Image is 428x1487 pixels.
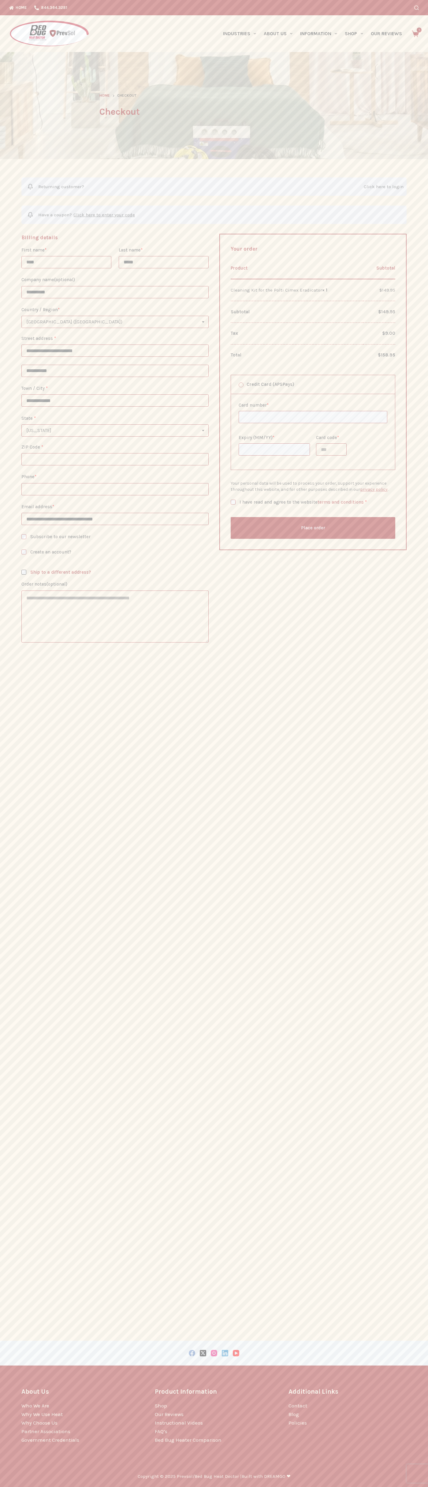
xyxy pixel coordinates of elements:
span: Checkout [117,93,136,99]
input: I have read and agree to the websiteterms and conditions * [231,500,236,505]
a: Built with DREAMGO ❤ [242,1474,291,1479]
label: Phone [21,473,209,481]
a: privacy policy [360,487,388,492]
h3: Product Information [155,1387,273,1396]
span: 9.00 [382,330,395,336]
a: terms and conditions [318,499,364,505]
label: Expiry (MM/YY) [239,434,310,441]
a: Information [296,15,341,52]
td: Cleaning Kit for the Polti Cimex Eradicator [231,279,363,301]
a: Our Reviews [155,1411,184,1417]
label: Last name [119,246,209,254]
button: Place order [231,517,395,539]
h1: Checkout [99,105,329,119]
a: Facebook [189,1350,195,1356]
th: Subtotal [363,258,395,279]
label: Email address [21,503,209,511]
label: Street address [21,335,209,342]
a: Home [99,93,110,99]
span: (optional) [54,277,75,282]
label: Town / City [21,385,209,392]
a: Government Credentials [21,1437,79,1443]
input: Ship to a different address? [21,570,26,575]
label: Country / Region [21,306,209,314]
a: YouTube [233,1350,239,1356]
th: Total [231,344,363,366]
input: Create an account? [21,550,26,554]
bdi: 158.95 [378,352,395,358]
span: $ [378,352,381,358]
a: Contact [288,1403,307,1409]
form: Checkout [21,234,407,643]
span: $ [382,330,385,336]
h3: Billing details [21,234,209,242]
label: Card code [316,434,387,441]
a: FAQ’s [155,1428,167,1434]
a: Shop [341,15,367,52]
label: First name [21,246,111,254]
bdi: 149.95 [378,309,395,315]
span: Home [99,93,110,98]
abbr: required [365,499,367,505]
th: Tax [231,322,363,344]
img: Prevsol/Bed Bug Heat Doctor [9,20,89,47]
span: Country / Region [21,316,209,328]
span: Subscribe to our newsletter [30,534,91,539]
a: Partner Associations [21,1428,70,1434]
button: Search [414,6,419,10]
span: Create an account? [30,549,71,555]
bdi: 149.95 [379,287,395,293]
a: Who We Are [21,1403,49,1409]
th: Subtotal [231,301,363,323]
a: Click here to login [364,183,404,191]
h3: Additional Links [288,1387,407,1396]
p: Your personal data will be used to process your order, support your experience throughout this we... [231,480,395,492]
a: Our Reviews [367,15,406,52]
span: California [22,425,208,436]
a: Instagram [211,1350,217,1356]
span: $ [379,287,382,293]
span: 1 [417,28,422,32]
p: Copyright © 2025 Prevsol/Bed Bug Heat Doctor | [138,1474,291,1480]
a: Blog [288,1411,299,1417]
label: State [21,415,209,422]
a: X (Twitter) [200,1350,206,1356]
span: (optional) [47,581,67,587]
a: Why Choose Us [21,1420,58,1426]
a: Instructional Videos [155,1420,203,1426]
a: About Us [260,15,296,52]
span: State [21,424,209,437]
a: Shop [155,1403,167,1409]
span: $ [378,309,381,315]
th: Product [231,258,363,279]
label: Credit Card (APSPays) [231,375,395,394]
div: Returning customer? [21,177,407,196]
input: Subscribe to our newsletter [21,534,26,539]
a: Enter your coupon code [72,211,135,219]
span: I have read and agree to the website [240,499,364,505]
label: Card number [239,402,387,409]
a: Industries [219,15,260,52]
label: Company name [21,276,209,284]
a: Policies [288,1420,307,1426]
div: Have a coupon? [21,206,407,224]
span: Ship to a different address? [30,569,91,575]
h3: Your order [231,245,395,253]
label: Order notes [21,580,209,588]
a: LinkedIn [222,1350,228,1356]
label: ZIP Code [21,443,209,451]
h3: About Us [21,1387,140,1396]
a: Bed Bug Heater Comparison [155,1437,221,1443]
nav: Primary [219,15,406,52]
span: United States (US) [22,316,208,328]
strong: × 1 [322,287,327,293]
a: Why We Use Heat [21,1411,63,1417]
